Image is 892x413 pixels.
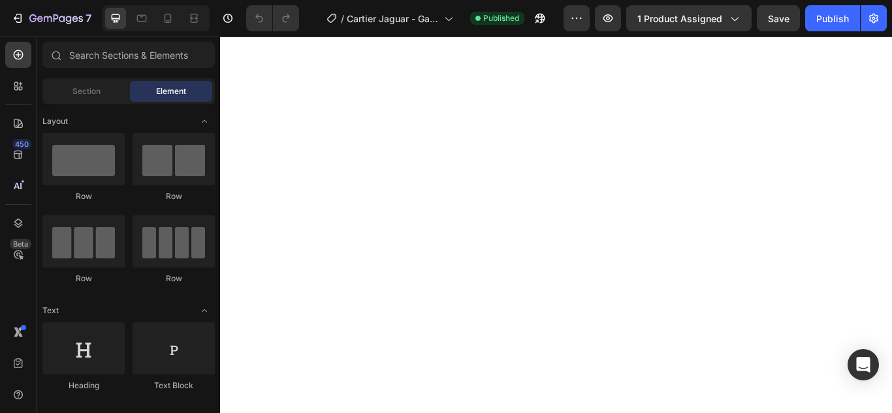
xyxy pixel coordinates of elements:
[10,239,31,249] div: Beta
[194,300,215,321] span: Toggle open
[42,380,125,391] div: Heading
[42,305,59,316] span: Text
[637,12,722,25] span: 1 product assigned
[86,10,91,26] p: 7
[194,111,215,132] span: Toggle open
[341,12,344,25] span: /
[42,42,215,68] input: Search Sections & Elements
[42,115,68,127] span: Layout
[246,5,299,31] div: Undo/Redo
[816,12,849,25] div: Publish
[626,5,752,31] button: 1 product assigned
[220,37,892,413] iframe: Design area
[42,191,125,202] div: Row
[757,5,800,31] button: Save
[805,5,860,31] button: Publish
[848,349,879,380] div: Open Intercom Messenger
[133,380,215,391] div: Text Block
[133,191,215,202] div: Row
[156,85,186,97] span: Element
[768,13,789,24] span: Save
[72,85,101,97] span: Section
[42,273,125,284] div: Row
[347,12,439,25] span: Cartier Jaguar - Gafas Combo 02
[133,273,215,284] div: Row
[12,139,31,149] div: 450
[483,12,519,24] span: Published
[5,5,97,31] button: 7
